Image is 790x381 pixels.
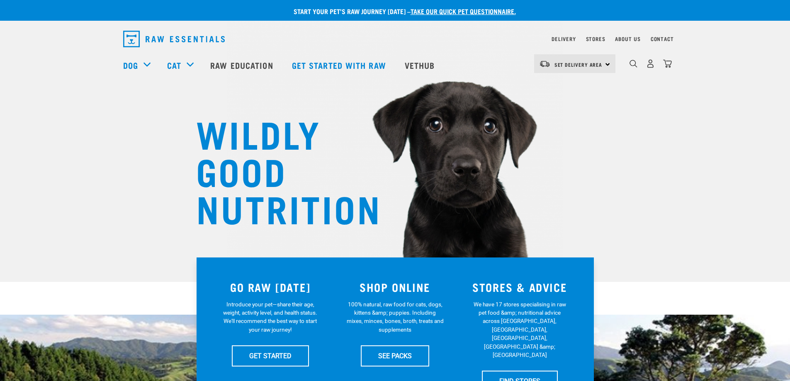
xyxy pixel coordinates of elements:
[361,345,429,366] a: SEE PACKS
[338,281,452,294] h3: SHOP ONLINE
[284,49,396,82] a: Get started with Raw
[471,300,569,359] p: We have 17 stores specialising in raw pet food &amp; nutritional advice across [GEOGRAPHIC_DATA],...
[123,31,225,47] img: Raw Essentials Logo
[651,37,674,40] a: Contact
[167,59,181,71] a: Cat
[646,59,655,68] img: user.png
[462,281,577,294] h3: STORES & ADVICE
[232,345,309,366] a: GET STARTED
[396,49,445,82] a: Vethub
[346,300,444,334] p: 100% natural, raw food for cats, dogs, kittens &amp; puppies. Including mixes, minces, bones, bro...
[663,59,672,68] img: home-icon@2x.png
[615,37,640,40] a: About Us
[552,37,576,40] a: Delivery
[221,300,319,334] p: Introduce your pet—share their age, weight, activity level, and health status. We'll recommend th...
[630,60,637,68] img: home-icon-1@2x.png
[117,27,674,51] nav: dropdown navigation
[196,114,362,226] h1: WILDLY GOOD NUTRITION
[202,49,283,82] a: Raw Education
[213,281,328,294] h3: GO RAW [DATE]
[123,59,138,71] a: Dog
[586,37,605,40] a: Stores
[411,9,516,13] a: take our quick pet questionnaire.
[554,63,603,66] span: Set Delivery Area
[539,60,550,68] img: van-moving.png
